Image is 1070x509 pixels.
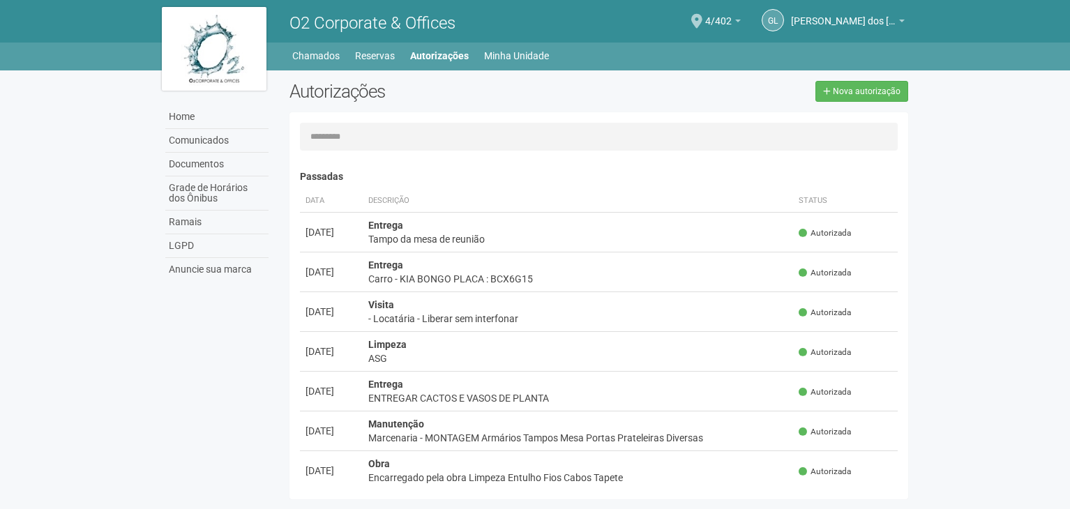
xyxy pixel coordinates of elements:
[363,190,793,213] th: Descrição
[815,81,908,102] a: Nova autorização
[306,225,357,239] div: [DATE]
[705,17,741,29] a: 4/402
[165,153,269,176] a: Documentos
[799,267,851,279] span: Autorizada
[793,190,898,213] th: Status
[799,466,851,478] span: Autorizada
[799,227,851,239] span: Autorizada
[368,418,424,430] strong: Manutenção
[306,265,357,279] div: [DATE]
[368,431,788,445] div: Marcenaria - MONTAGEM Armários Tampos Mesa Portas Prateleiras Diversas
[368,259,403,271] strong: Entrega
[799,386,851,398] span: Autorizada
[484,46,549,66] a: Minha Unidade
[833,86,901,96] span: Nova autorização
[165,234,269,258] a: LGPD
[799,307,851,319] span: Autorizada
[368,351,788,365] div: ASG
[306,384,357,398] div: [DATE]
[306,305,357,319] div: [DATE]
[355,46,395,66] a: Reservas
[410,46,469,66] a: Autorizações
[165,176,269,211] a: Grade de Horários dos Ônibus
[165,258,269,281] a: Anuncie sua marca
[368,379,403,390] strong: Entrega
[368,391,788,405] div: ENTREGAR CACTOS E VASOS DE PLANTA
[791,2,896,26] span: Gabriel Lemos Carreira dos Reis
[165,129,269,153] a: Comunicados
[162,7,266,91] img: logo.jpg
[705,2,732,26] span: 4/402
[368,458,390,469] strong: Obra
[289,13,455,33] span: O2 Corporate & Offices
[292,46,340,66] a: Chamados
[300,172,898,182] h4: Passadas
[368,220,403,231] strong: Entrega
[368,312,788,326] div: - Locatária - Liberar sem interfonar
[368,299,394,310] strong: Visita
[368,471,788,485] div: Encarregado pela obra Limpeza Entulho Fios Cabos Tapete
[368,232,788,246] div: Tampo da mesa de reunião
[306,424,357,438] div: [DATE]
[165,211,269,234] a: Ramais
[306,344,357,358] div: [DATE]
[791,17,905,29] a: [PERSON_NAME] dos [PERSON_NAME]
[300,190,363,213] th: Data
[289,81,588,102] h2: Autorizações
[165,105,269,129] a: Home
[306,464,357,478] div: [DATE]
[799,347,851,358] span: Autorizada
[762,9,784,31] a: GL
[799,426,851,438] span: Autorizada
[368,272,788,286] div: Carro - KIA BONGO PLACA : BCX6G15
[368,339,407,350] strong: Limpeza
